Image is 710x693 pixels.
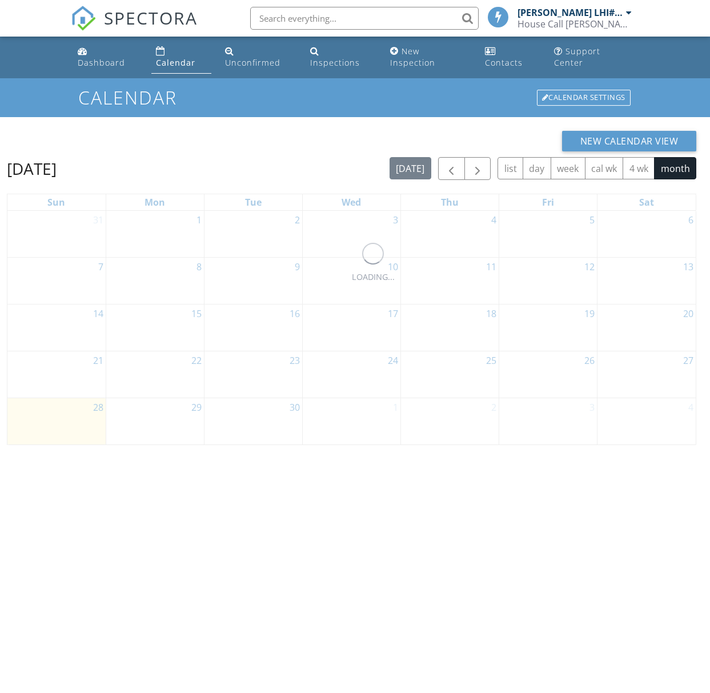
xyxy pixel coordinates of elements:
[91,398,106,416] a: Go to September 28, 2025
[302,351,400,398] td: Go to September 24, 2025
[7,211,106,258] td: Go to August 31, 2025
[106,211,204,258] td: Go to September 1, 2025
[287,305,302,323] a: Go to September 16, 2025
[151,41,211,74] a: Calendar
[91,305,106,323] a: Go to September 14, 2025
[597,211,696,258] td: Go to September 6, 2025
[91,351,106,370] a: Go to September 21, 2025
[194,258,204,276] a: Go to September 8, 2025
[480,41,540,74] a: Contacts
[339,194,363,210] a: Wednesday
[681,351,696,370] a: Go to September 27, 2025
[401,398,499,445] td: Go to October 2, 2025
[78,57,125,68] div: Dashboard
[142,194,167,210] a: Monday
[292,258,302,276] a: Go to September 9, 2025
[220,41,296,74] a: Unconfirmed
[499,398,597,445] td: Go to October 3, 2025
[71,6,96,31] img: The Best Home Inspection Software - Spectora
[489,398,499,416] a: Go to October 2, 2025
[204,398,302,445] td: Go to September 30, 2025
[401,351,499,398] td: Go to September 25, 2025
[302,398,400,445] td: Go to October 1, 2025
[585,157,624,179] button: cal wk
[686,211,696,229] a: Go to September 6, 2025
[587,398,597,416] a: Go to October 3, 2025
[518,18,632,30] div: House Call NOLA ©2023 House Call
[7,398,106,445] td: Go to September 28, 2025
[540,194,556,210] a: Friday
[386,41,471,74] a: New Inspection
[582,351,597,370] a: Go to September 26, 2025
[310,57,360,68] div: Inspections
[292,211,302,229] a: Go to September 2, 2025
[391,211,400,229] a: Go to September 3, 2025
[386,351,400,370] a: Go to September 24, 2025
[499,258,597,305] td: Go to September 12, 2025
[484,351,499,370] a: Go to September 25, 2025
[250,7,479,30] input: Search everything...
[523,157,551,179] button: day
[7,305,106,351] td: Go to September 14, 2025
[390,46,435,68] div: New Inspection
[499,351,597,398] td: Go to September 26, 2025
[306,41,376,74] a: Inspections
[562,131,697,151] button: New Calendar View
[104,6,198,30] span: SPECTORA
[537,90,631,106] div: Calendar Settings
[391,398,400,416] a: Go to October 1, 2025
[45,194,67,210] a: Sunday
[681,258,696,276] a: Go to September 13, 2025
[551,157,585,179] button: week
[582,305,597,323] a: Go to September 19, 2025
[518,7,623,18] div: [PERSON_NAME] LHI# 11125
[597,398,696,445] td: Go to October 4, 2025
[489,211,499,229] a: Go to September 4, 2025
[106,351,204,398] td: Go to September 22, 2025
[204,211,302,258] td: Go to September 2, 2025
[464,157,491,181] button: Next month
[587,211,597,229] a: Go to September 5, 2025
[549,41,636,74] a: Support Center
[637,194,656,210] a: Saturday
[302,305,400,351] td: Go to September 17, 2025
[204,305,302,351] td: Go to September 16, 2025
[73,41,142,74] a: Dashboard
[597,305,696,351] td: Go to September 20, 2025
[243,194,264,210] a: Tuesday
[287,398,302,416] a: Go to September 30, 2025
[352,271,395,283] div: LOADING...
[71,15,198,39] a: SPECTORA
[189,351,204,370] a: Go to September 22, 2025
[189,305,204,323] a: Go to September 15, 2025
[204,351,302,398] td: Go to September 23, 2025
[189,398,204,416] a: Go to September 29, 2025
[91,211,106,229] a: Go to August 31, 2025
[156,57,195,68] div: Calendar
[623,157,655,179] button: 4 wk
[681,305,696,323] a: Go to September 20, 2025
[499,305,597,351] td: Go to September 19, 2025
[439,194,461,210] a: Thursday
[582,258,597,276] a: Go to September 12, 2025
[401,211,499,258] td: Go to September 4, 2025
[106,258,204,305] td: Go to September 8, 2025
[401,305,499,351] td: Go to September 18, 2025
[484,305,499,323] a: Go to September 18, 2025
[438,157,465,181] button: Previous month
[194,211,204,229] a: Go to September 1, 2025
[536,89,632,107] a: Calendar Settings
[225,57,280,68] div: Unconfirmed
[401,258,499,305] td: Go to September 11, 2025
[302,258,400,305] td: Go to September 10, 2025
[7,258,106,305] td: Go to September 7, 2025
[386,305,400,323] a: Go to September 17, 2025
[499,211,597,258] td: Go to September 5, 2025
[390,157,431,179] button: [DATE]
[498,157,523,179] button: list
[287,351,302,370] a: Go to September 23, 2025
[485,57,523,68] div: Contacts
[106,305,204,351] td: Go to September 15, 2025
[204,258,302,305] td: Go to September 9, 2025
[106,398,204,445] td: Go to September 29, 2025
